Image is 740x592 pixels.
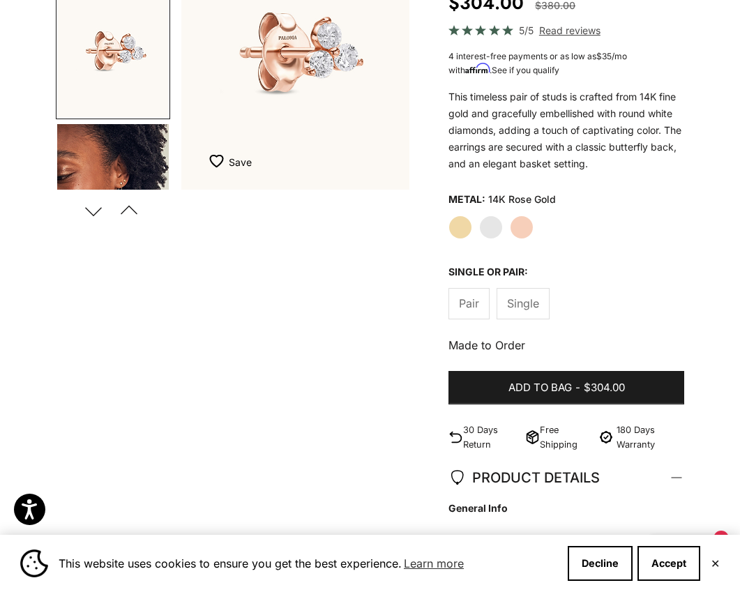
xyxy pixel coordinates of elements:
[492,65,559,75] a: See if you qualify - Learn more about Affirm Financing (opens in modal)
[448,531,670,547] span: 14K solid gold
[448,371,684,404] button: Add to bag-$304.00
[519,22,534,38] span: 5/5
[459,294,479,312] span: Pair
[448,51,627,75] span: 4 interest-free payments or as low as /mo with .
[59,553,557,574] span: This website uses cookies to ensure you get the best experience.
[617,423,684,452] p: 180 Days Warranty
[463,423,519,452] p: 30 Days Return
[402,553,466,574] a: Learn more
[448,466,600,489] span: PRODUCT DETAILS
[448,22,684,38] a: 5/5 Read reviews
[711,559,720,568] button: Close
[637,546,700,581] button: Accept
[57,124,169,262] img: #YellowGold #RoseGold #WhiteGold
[448,501,670,516] strong: General Info
[508,379,572,397] span: Add to bag
[448,336,684,354] p: Made to Order
[448,452,684,503] summary: PRODUCT DETAILS
[448,189,485,210] legend: Metal:
[465,63,490,74] span: Affirm
[596,51,612,61] span: $35
[488,189,556,210] variant-option-value: 14K Rose Gold
[540,423,590,452] p: Free Shipping
[20,549,48,577] img: Cookie banner
[584,379,625,397] span: $304.00
[539,22,601,38] span: Read reviews
[56,123,170,264] button: Go to item 8
[448,261,528,282] legend: Single or Pair:
[568,546,633,581] button: Decline
[507,294,539,312] span: Single
[448,89,684,172] p: This timeless pair of studs is crafted from 14K fine gold and gracefully embellished with round w...
[209,154,229,168] img: wishlist
[209,148,252,176] button: Add to Wishlist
